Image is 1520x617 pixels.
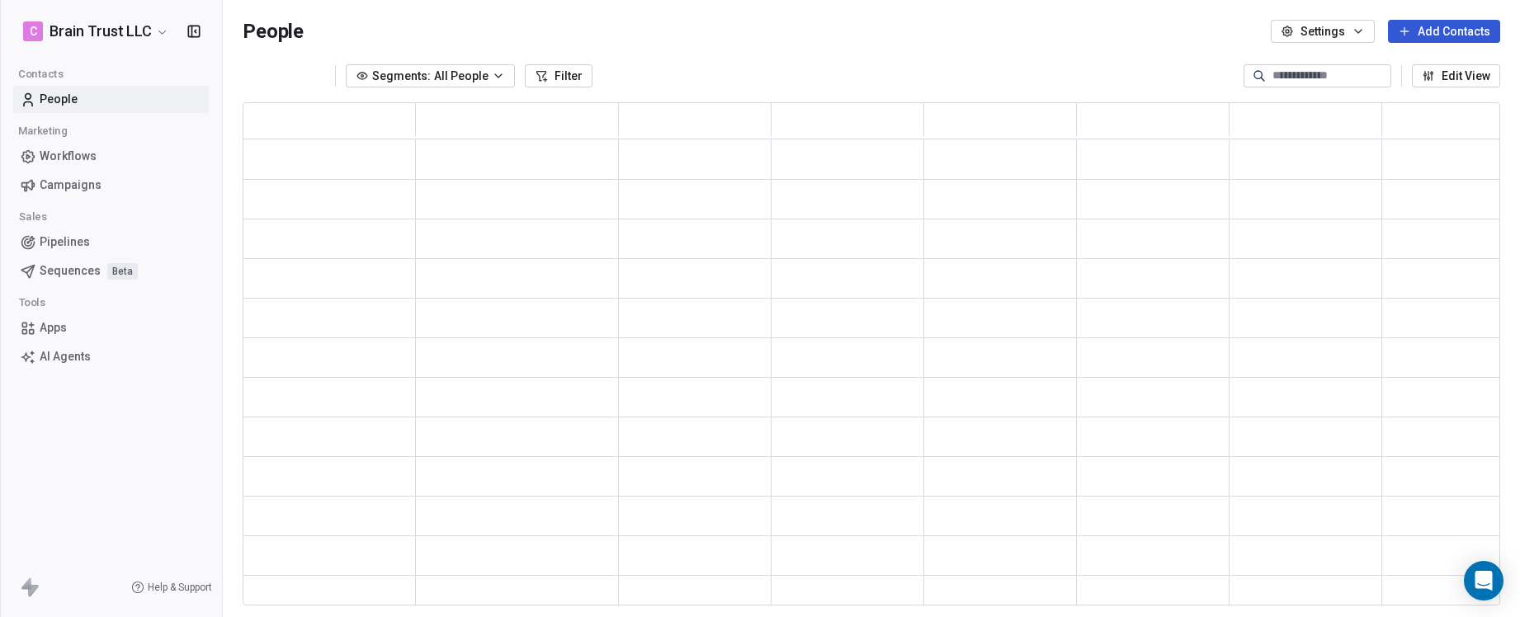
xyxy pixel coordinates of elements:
[50,21,152,42] span: Brain Trust LLC
[40,177,101,194] span: Campaigns
[40,319,67,337] span: Apps
[30,23,37,40] span: C
[107,263,138,280] span: Beta
[434,68,489,85] span: All People
[13,343,209,370] a: AI Agents
[13,228,209,256] a: Pipelines
[1412,64,1500,87] button: Edit View
[13,172,209,199] a: Campaigns
[20,17,172,45] button: CBrain Trust LLC
[148,581,212,594] span: Help & Support
[12,290,53,315] span: Tools
[13,86,209,113] a: People
[40,262,101,280] span: Sequences
[40,148,97,165] span: Workflows
[243,19,304,44] span: People
[13,257,209,285] a: SequencesBeta
[1271,20,1375,43] button: Settings
[12,205,54,229] span: Sales
[372,68,431,85] span: Segments:
[131,581,212,594] a: Help & Support
[13,143,209,170] a: Workflows
[13,314,209,341] a: Apps
[40,348,91,365] span: AI Agents
[11,62,71,87] span: Contacts
[1464,561,1503,601] div: Open Intercom Messenger
[40,233,90,251] span: Pipelines
[40,91,78,108] span: People
[11,119,74,144] span: Marketing
[525,64,592,87] button: Filter
[1388,20,1500,43] button: Add Contacts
